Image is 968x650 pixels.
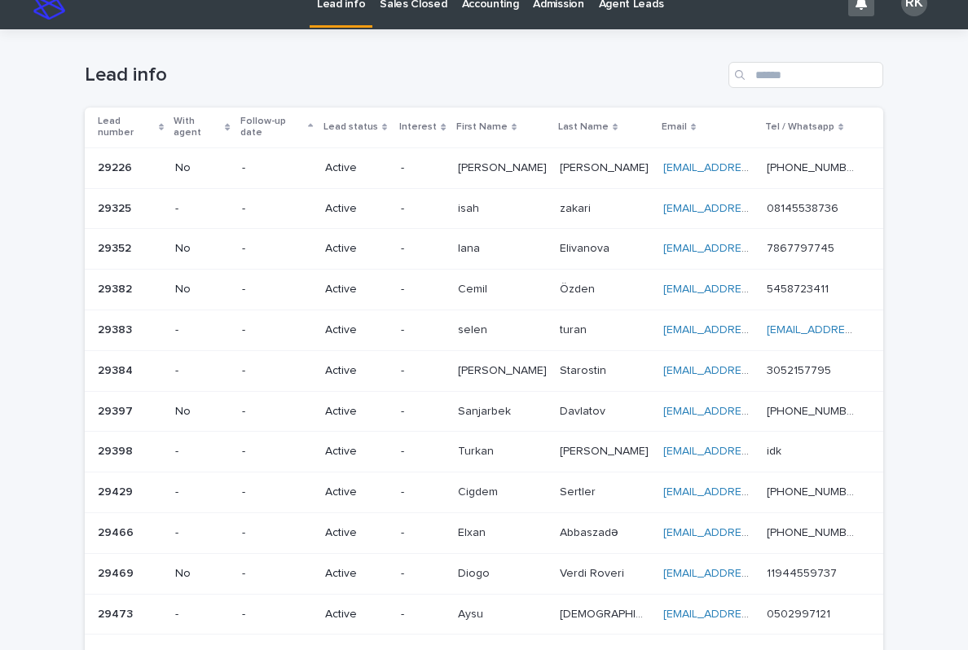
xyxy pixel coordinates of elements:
[98,279,135,296] p: 29382
[85,432,883,472] tr: 2939829398 --Active-TurkanTurkan [PERSON_NAME][PERSON_NAME] [EMAIL_ADDRESS][DOMAIN_NAME] idkidk
[242,242,312,256] p: -
[663,527,847,538] a: [EMAIL_ADDRESS][DOMAIN_NAME]
[98,320,135,337] p: 29383
[85,350,883,391] tr: 2938429384 --Active-[PERSON_NAME][PERSON_NAME] StarostinStarostin [EMAIL_ADDRESS][DOMAIN_NAME] 30...
[242,445,312,459] p: -
[767,482,860,499] p: [PHONE_NUMBER]
[242,283,312,296] p: -
[560,402,609,419] p: Davlatov
[767,324,951,336] a: [EMAIL_ADDRESS][DOMAIN_NAME]
[325,242,389,256] p: Active
[560,199,594,216] p: zakari
[560,239,613,256] p: Elivanova
[663,446,847,457] a: [EMAIL_ADDRESS][DOMAIN_NAME]
[85,594,883,635] tr: 2947329473 --Active-AysuAysu [DEMOGRAPHIC_DATA][DEMOGRAPHIC_DATA] [EMAIL_ADDRESS][DOMAIN_NAME] 05...
[175,485,228,499] p: -
[401,323,444,337] p: -
[663,162,847,173] a: [EMAIL_ADDRESS][DOMAIN_NAME]
[458,320,491,337] p: selen
[663,365,847,376] a: [EMAIL_ADDRESS][DOMAIN_NAME]
[325,445,389,459] p: Active
[85,270,883,310] tr: 2938229382 No-Active-CemilCemil ÖzdenÖzden [EMAIL_ADDRESS][DOMAIN_NAME] 54587234115458723411
[85,147,883,188] tr: 2922629226 No-Active-[PERSON_NAME][PERSON_NAME] [PERSON_NAME][PERSON_NAME] [EMAIL_ADDRESS][DOMAIN...
[458,279,491,296] p: Cemil
[558,118,609,136] p: Last Name
[663,406,847,417] a: [EMAIL_ADDRESS][DOMAIN_NAME]
[767,523,860,540] p: +994 077 817 19 09
[560,279,598,296] p: Özden
[560,482,599,499] p: Sertler
[175,242,228,256] p: No
[765,118,834,136] p: Tel / Whatsapp
[458,239,483,256] p: Iana
[560,564,627,581] p: Verdi Roveri
[458,402,514,419] p: Sanjarbek
[401,405,444,419] p: -
[325,364,389,378] p: Active
[325,608,389,621] p: Active
[242,364,312,378] p: -
[98,199,134,216] p: 29325
[663,324,847,336] a: [EMAIL_ADDRESS][DOMAIN_NAME]
[325,323,389,337] p: Active
[401,364,444,378] p: -
[175,567,228,581] p: No
[85,391,883,432] tr: 2939729397 No-Active-SanjarbekSanjarbek DavlatovDavlatov [EMAIL_ADDRESS][DOMAIN_NAME] [PHONE_NUMB...
[458,441,497,459] p: Turkan
[242,567,312,581] p: -
[767,279,832,296] p: 5458723411
[85,472,883,513] tr: 2942929429 --Active-CigdemCigdem SertlerSertler [EMAIL_ADDRESS][DOMAIN_NAME] [PHONE_NUMBER][PHONE...
[767,199,842,216] p: 08145538736
[767,158,860,175] p: [PHONE_NUMBER]
[175,323,228,337] p: -
[458,523,489,540] p: Elxan
[242,323,312,337] p: -
[175,202,228,216] p: -
[242,161,312,175] p: -
[663,203,847,214] a: [EMAIL_ADDRESS][DOMAIN_NAME]
[458,604,486,621] p: Aysu
[242,202,312,216] p: -
[458,482,501,499] p: Cigdem
[767,604,834,621] p: 0502997121
[662,118,687,136] p: Email
[560,441,652,459] p: [PERSON_NAME]
[728,62,883,88] div: Search
[560,523,622,540] p: Abbaszadə
[85,553,883,594] tr: 2946929469 No-Active-DiogoDiogo Verdi RoveriVerdi Roveri [EMAIL_ADDRESS][DOMAIN_NAME] 11944559737...
[401,567,444,581] p: -
[242,485,312,499] p: -
[456,118,508,136] p: First Name
[401,161,444,175] p: -
[175,283,228,296] p: No
[325,161,389,175] p: Active
[98,604,136,621] p: 29473
[174,112,221,143] p: With agent
[175,364,228,378] p: -
[458,361,550,378] p: [PERSON_NAME]
[767,441,785,459] p: idk
[560,320,590,337] p: turan
[401,202,444,216] p: -
[767,239,838,256] p: 7867797745
[399,118,437,136] p: Interest
[98,441,136,459] p: 29398
[767,361,834,378] p: 3052157795
[560,158,652,175] p: [PERSON_NAME]
[325,526,389,540] p: Active
[325,283,389,296] p: Active
[663,486,847,498] a: [EMAIL_ADDRESS][DOMAIN_NAME]
[175,526,228,540] p: -
[458,199,482,216] p: isah
[325,485,389,499] p: Active
[325,567,389,581] p: Active
[98,112,155,143] p: Lead number
[325,202,389,216] p: Active
[98,158,135,175] p: 29226
[175,445,228,459] p: -
[85,229,883,270] tr: 2935229352 No-Active-IanaIana ElivanovaElivanova [EMAIL_ADDRESS][DOMAIN_NAME] 78677977457867797745
[663,283,847,295] a: [EMAIL_ADDRESS][DOMAIN_NAME]
[560,361,609,378] p: Starostin
[325,405,389,419] p: Active
[767,402,860,419] p: [PHONE_NUMBER]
